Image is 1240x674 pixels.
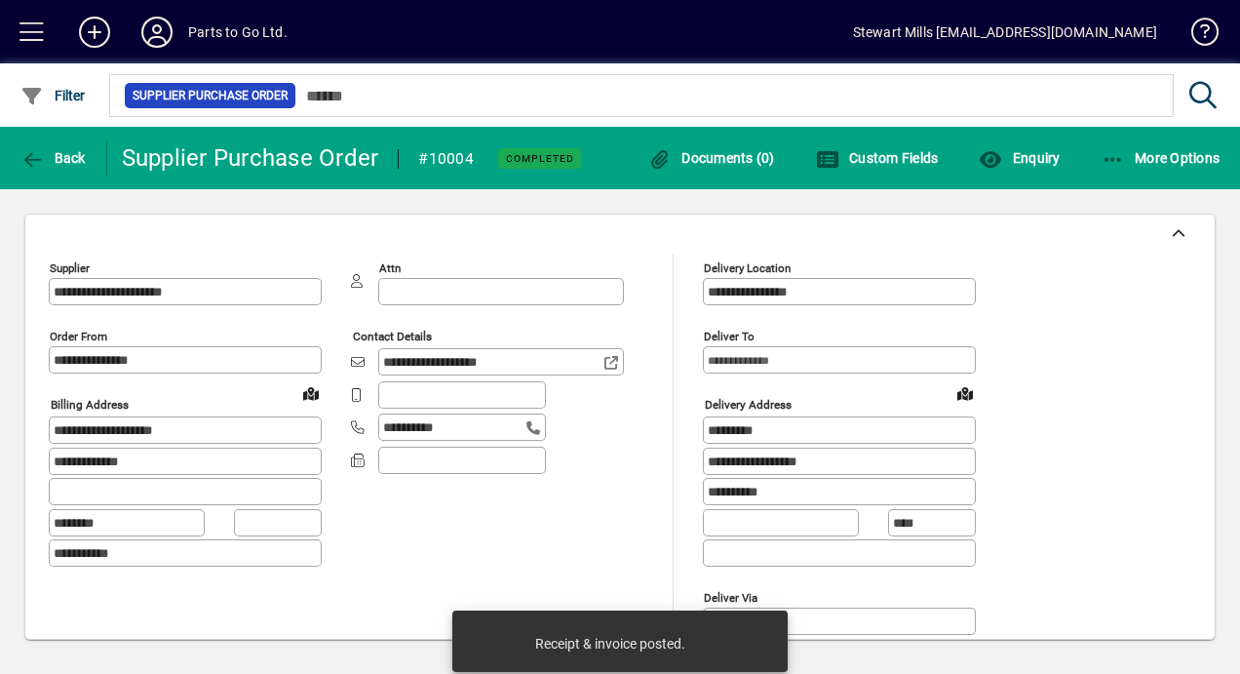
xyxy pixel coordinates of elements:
[63,15,126,50] button: Add
[648,150,775,166] span: Documents (0)
[535,634,685,654] div: Receipt & invoice posted.
[974,140,1065,176] button: Enquiry
[949,377,981,409] a: View on map
[379,261,401,275] mat-label: Attn
[133,86,288,105] span: Supplier Purchase Order
[506,152,574,165] span: Completed
[1097,140,1225,176] button: More Options
[643,140,780,176] button: Documents (0)
[704,261,791,275] mat-label: Delivery Location
[16,140,91,176] button: Back
[50,261,90,275] mat-label: Supplier
[418,143,474,175] div: #10004
[122,142,379,174] div: Supplier Purchase Order
[50,330,107,343] mat-label: Order from
[704,330,755,343] mat-label: Deliver To
[853,17,1157,48] div: Stewart Mills [EMAIL_ADDRESS][DOMAIN_NAME]
[20,150,86,166] span: Back
[979,150,1060,166] span: Enquiry
[1102,150,1221,166] span: More Options
[188,17,288,48] div: Parts to Go Ltd.
[811,140,944,176] button: Custom Fields
[704,590,757,604] mat-label: Deliver via
[126,15,188,50] button: Profile
[295,377,327,409] a: View on map
[16,78,91,113] button: Filter
[20,88,86,103] span: Filter
[816,150,939,166] span: Custom Fields
[1177,4,1216,67] a: Knowledge Base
